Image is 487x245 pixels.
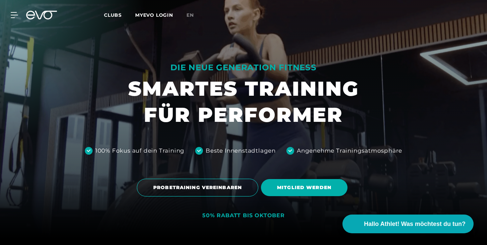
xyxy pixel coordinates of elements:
[95,147,184,155] div: 100% Fokus auf dein Training
[153,184,242,191] span: PROBETRAINING VEREINBAREN
[277,184,331,191] span: MITGLIED WERDEN
[297,147,402,155] div: Angenehme Trainingsatmosphäre
[137,174,261,201] a: PROBETRAINING VEREINBAREN
[135,12,173,18] a: MYEVO LOGIN
[261,174,350,201] a: MITGLIED WERDEN
[104,12,122,18] span: Clubs
[128,76,359,128] h1: SMARTES TRAINING FÜR PERFORMER
[128,62,359,73] div: DIE NEUE GENERATION FITNESS
[202,212,285,219] div: 50% RABATT BIS OKTOBER
[342,215,474,233] button: Hallo Athlet! Was möchtest du tun?
[104,12,135,18] a: Clubs
[186,11,202,19] a: en
[206,147,276,155] div: Beste Innenstadtlagen
[364,220,466,229] span: Hallo Athlet! Was möchtest du tun?
[186,12,194,18] span: en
